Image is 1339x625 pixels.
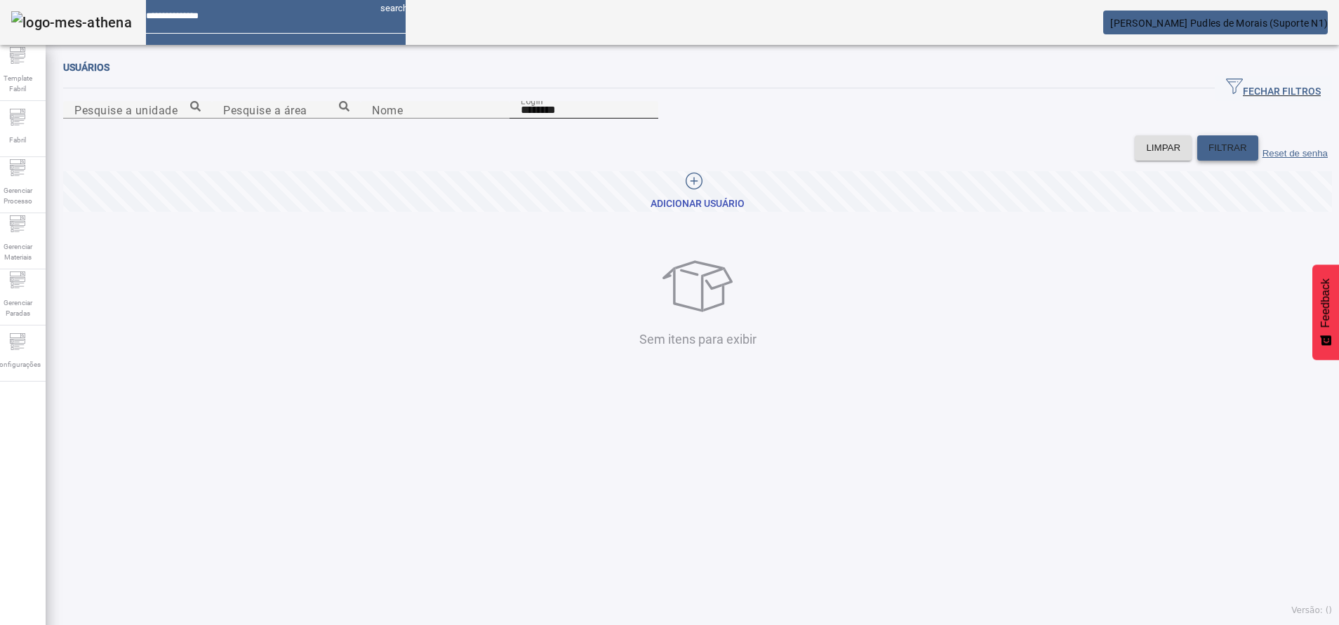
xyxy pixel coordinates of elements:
input: Number [74,102,201,119]
span: FECHAR FILTROS [1226,78,1321,99]
p: Sem itens para exibir [67,330,1328,349]
button: Reset de senha [1258,135,1332,161]
span: Usuários [63,62,109,73]
span: Versão: () [1291,605,1332,615]
div: Adicionar Usuário [651,197,745,211]
button: Adicionar Usuário [63,171,1332,212]
mat-label: Pesquise a unidade [74,103,178,116]
span: LIMPAR [1146,141,1180,155]
span: FILTRAR [1208,141,1247,155]
button: LIMPAR [1135,135,1192,161]
mat-label: Nome [372,103,403,116]
img: logo-mes-athena [11,11,132,34]
mat-label: Pesquise a área [223,103,307,116]
button: Feedback - Mostrar pesquisa [1312,264,1339,360]
span: Fabril [5,130,30,149]
span: [PERSON_NAME] Pudles de Morais (Suporte N1) [1110,18,1328,29]
input: Number [223,102,349,119]
span: Feedback [1319,278,1332,328]
button: FECHAR FILTROS [1215,76,1332,101]
mat-label: Login [521,95,543,105]
label: Reset de senha [1263,148,1328,159]
button: FILTRAR [1197,135,1258,161]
